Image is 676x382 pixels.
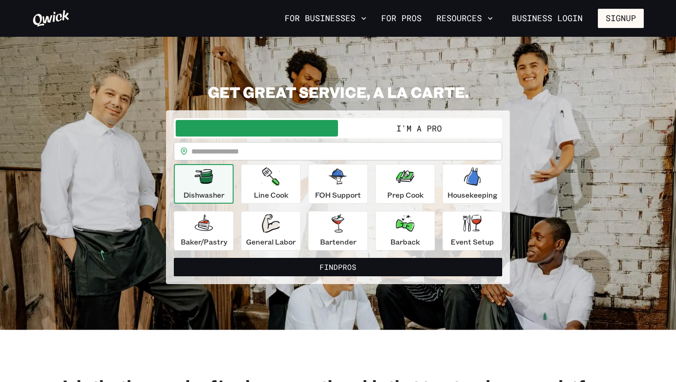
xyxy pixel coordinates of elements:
button: FindPros [174,258,502,276]
p: Prep Cook [387,189,424,200]
a: Business Login [504,9,590,28]
p: Event Setup [451,236,494,247]
button: Prep Cook [375,164,435,204]
button: I'm a Business [176,120,338,137]
p: Dishwasher [183,189,224,200]
p: Line Cook [254,189,288,200]
button: General Labor [241,211,301,251]
button: Resources [433,11,497,26]
p: Bartender [320,236,356,247]
p: Baker/Pastry [181,236,227,247]
button: Line Cook [241,164,301,204]
button: For Businesses [281,11,370,26]
button: Event Setup [442,211,502,251]
p: Housekeeping [447,189,498,200]
h2: GET GREAT SERVICE, A LA CARTE. [166,83,510,101]
button: FOH Support [308,164,368,204]
button: I'm a Pro [338,120,500,137]
a: For Pros [378,11,425,26]
button: Barback [375,211,435,251]
button: Bartender [308,211,368,251]
button: Housekeeping [442,164,502,204]
button: Dishwasher [174,164,234,204]
p: General Labor [246,236,296,247]
button: Signup [598,9,644,28]
button: Baker/Pastry [174,211,234,251]
p: Barback [390,236,420,247]
p: FOH Support [315,189,361,200]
